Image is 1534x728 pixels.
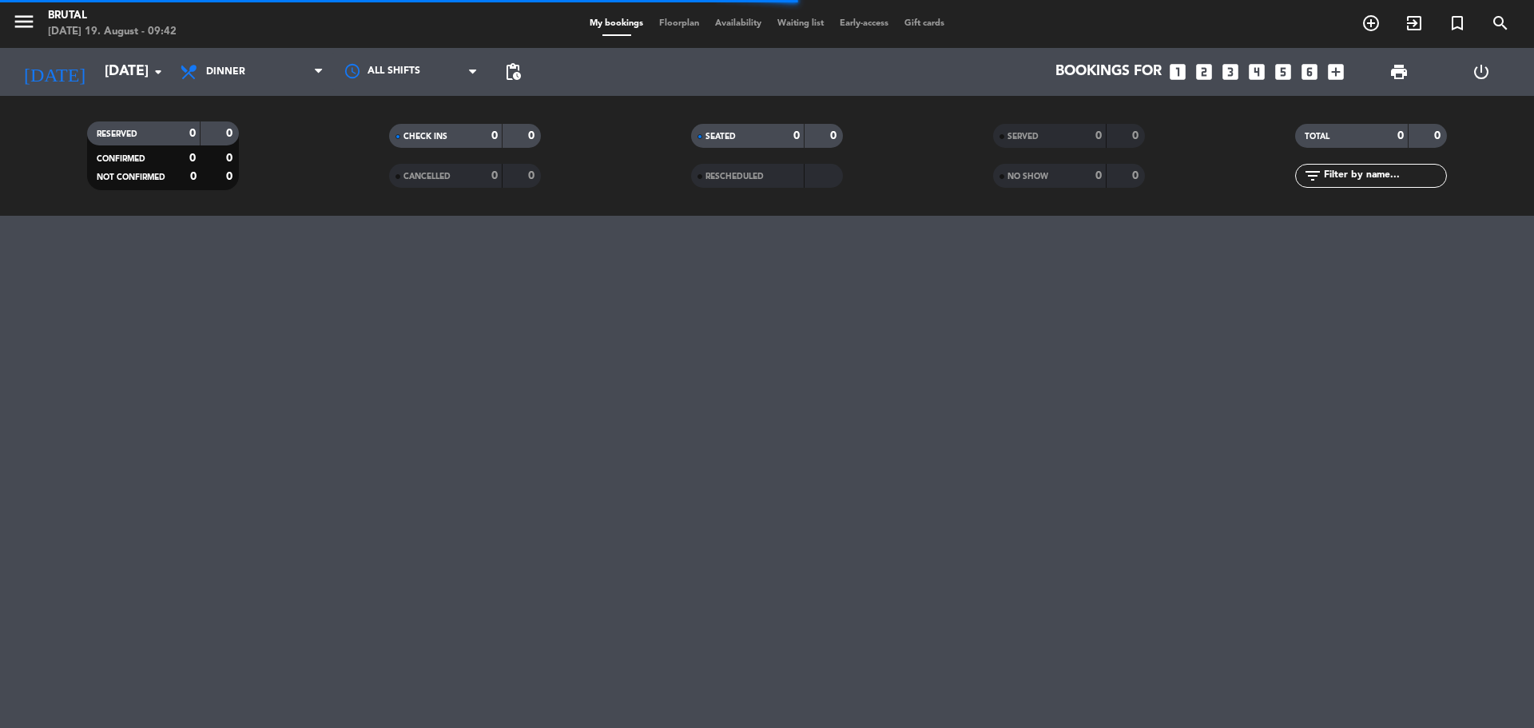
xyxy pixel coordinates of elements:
strong: 0 [528,170,538,181]
i: menu [12,10,36,34]
span: Dinner [206,66,245,78]
span: pending_actions [503,62,523,82]
strong: 0 [189,128,196,139]
div: LOG OUT [1440,48,1522,96]
span: Early-access [832,19,896,28]
strong: 0 [190,171,197,182]
strong: 0 [793,130,800,141]
i: looks_one [1167,62,1188,82]
i: looks_5 [1273,62,1294,82]
i: power_settings_new [1472,62,1491,82]
i: looks_3 [1220,62,1241,82]
span: CONFIRMED [97,155,145,163]
i: looks_two [1194,62,1214,82]
span: NO SHOW [1007,173,1048,181]
strong: 0 [226,153,236,164]
i: arrow_drop_down [149,62,168,82]
span: CANCELLED [403,173,451,181]
span: SERVED [1007,133,1039,141]
strong: 0 [491,130,498,141]
strong: 0 [1095,130,1102,141]
strong: 0 [830,130,840,141]
i: exit_to_app [1405,14,1424,33]
span: TOTAL [1305,133,1329,141]
strong: 0 [528,130,538,141]
span: Availability [707,19,769,28]
span: Floorplan [651,19,707,28]
strong: 0 [226,171,236,182]
strong: 0 [226,128,236,139]
input: Filter by name... [1322,167,1446,185]
div: [DATE] 19. August - 09:42 [48,24,177,40]
strong: 0 [1095,170,1102,181]
i: turned_in_not [1448,14,1467,33]
span: Bookings for [1055,64,1162,80]
span: print [1389,62,1409,82]
i: add_box [1325,62,1346,82]
span: CHECK INS [403,133,447,141]
i: filter_list [1303,166,1322,185]
span: SEATED [705,133,736,141]
strong: 0 [1397,130,1404,141]
span: My bookings [582,19,651,28]
i: looks_6 [1299,62,1320,82]
div: Brutal [48,8,177,24]
i: [DATE] [12,54,97,90]
strong: 0 [1132,130,1142,141]
span: Waiting list [769,19,832,28]
strong: 0 [491,170,498,181]
span: NOT CONFIRMED [97,173,165,181]
span: RESCHEDULED [705,173,764,181]
i: add_circle_outline [1361,14,1381,33]
button: menu [12,10,36,39]
i: looks_4 [1246,62,1267,82]
i: search [1491,14,1510,33]
strong: 0 [1132,170,1142,181]
span: RESERVED [97,130,137,138]
strong: 0 [189,153,196,164]
span: Gift cards [896,19,952,28]
strong: 0 [1434,130,1444,141]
